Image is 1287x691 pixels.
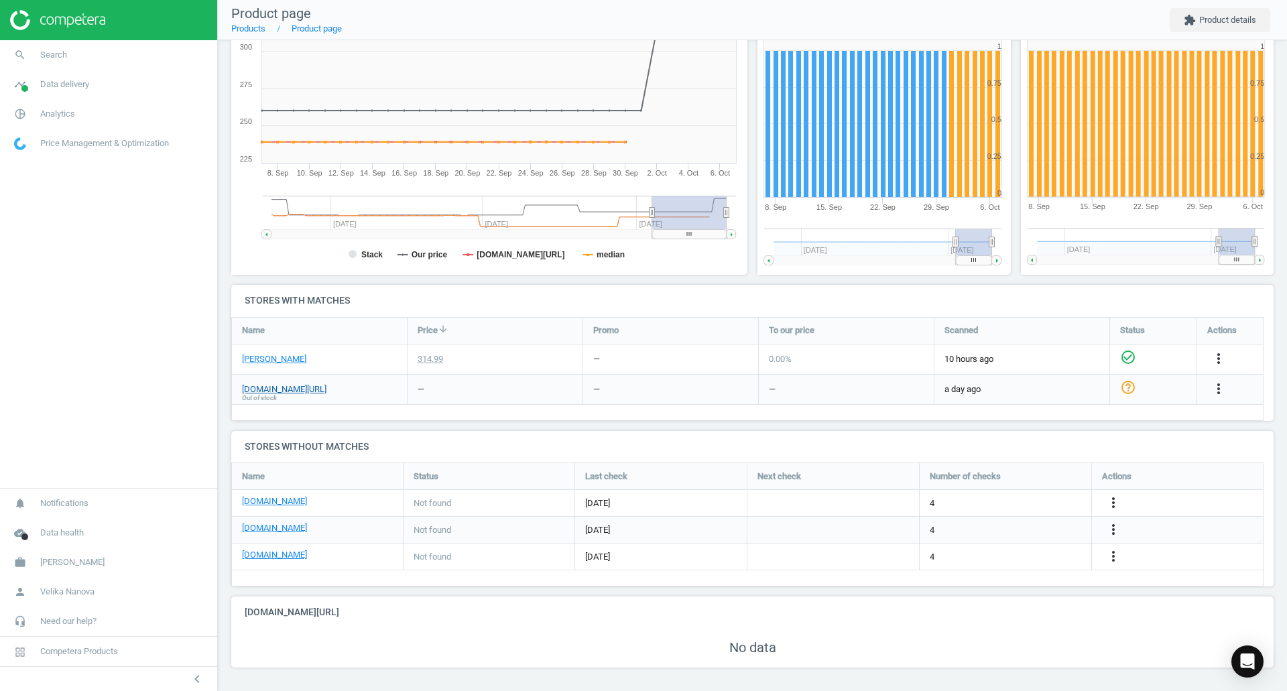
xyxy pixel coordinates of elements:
[361,250,383,259] tspan: Stack
[769,383,776,395] div: —
[930,470,1001,483] span: Number of checks
[7,550,33,575] i: work
[242,353,306,365] a: [PERSON_NAME]
[40,586,95,598] span: Velika Nanova
[7,609,33,634] i: headset_mic
[7,101,33,127] i: pie_chart_outlined
[647,169,666,177] tspan: 2. Oct
[1207,324,1237,336] span: Actions
[1260,189,1264,197] text: 0
[487,169,512,177] tspan: 22. Sep
[418,353,443,365] div: 314.99
[7,579,33,605] i: person
[1170,8,1270,32] button: extensionProduct details
[1254,115,1264,123] text: 0.5
[585,524,737,536] span: [DATE]
[40,49,67,61] span: Search
[1231,645,1264,678] div: Open Intercom Messenger
[328,169,354,177] tspan: 12. Sep
[414,551,451,563] span: Not found
[944,383,1099,395] span: a day ago
[593,383,600,395] div: —
[1105,495,1121,511] i: more_vert
[679,169,698,177] tspan: 4. Oct
[930,551,934,563] span: 4
[1105,521,1121,538] i: more_vert
[1120,349,1136,365] i: check_circle_outline
[10,10,105,30] img: ajHJNr6hYgQAAAAASUVORK5CYII=
[987,79,1001,87] text: 0.75
[1211,381,1227,397] i: more_vert
[980,203,999,211] tspan: 6. Oct
[944,324,978,336] span: Scanned
[550,169,575,177] tspan: 26. Sep
[360,169,385,177] tspan: 14. Sep
[1243,203,1263,211] tspan: 6. Oct
[1105,548,1121,566] button: more_vert
[1120,379,1136,395] i: help_outline
[765,203,786,211] tspan: 8. Sep
[997,189,1001,197] text: 0
[769,354,792,364] span: 0.00 %
[391,169,417,177] tspan: 16. Sep
[240,43,252,51] text: 300
[613,169,638,177] tspan: 30. Sep
[231,5,311,21] span: Product page
[40,527,84,539] span: Data health
[1105,548,1121,564] i: more_vert
[297,169,322,177] tspan: 10. Sep
[242,470,265,483] span: Name
[987,152,1001,160] text: 0.25
[292,23,342,34] a: Product page
[1211,351,1227,368] button: more_vert
[40,137,169,149] span: Price Management & Optimization
[1133,203,1159,211] tspan: 22. Sep
[242,522,307,534] a: [DOMAIN_NAME]
[930,524,934,536] span: 4
[180,670,214,688] button: chevron_left
[1250,79,1264,87] text: 0.75
[242,383,326,395] a: [DOMAIN_NAME][URL]
[423,169,448,177] tspan: 18. Sep
[414,497,451,509] span: Not found
[518,169,544,177] tspan: 24. Sep
[1105,521,1121,539] button: more_vert
[593,324,619,336] span: Promo
[240,80,252,88] text: 275
[7,72,33,97] i: timeline
[40,556,105,568] span: [PERSON_NAME]
[870,203,896,211] tspan: 22. Sep
[40,645,118,657] span: Competera Products
[1080,203,1105,211] tspan: 15. Sep
[1186,203,1212,211] tspan: 29. Sep
[231,431,1274,462] h4: Stores without matches
[418,383,424,395] div: —
[418,324,438,336] span: Price
[231,285,1274,316] h4: Stores with matches
[242,324,265,336] span: Name
[40,108,75,120] span: Analytics
[40,497,88,509] span: Notifications
[242,549,307,561] a: [DOMAIN_NAME]
[40,78,89,90] span: Data delivery
[769,324,814,336] span: To our price
[1260,42,1264,50] text: 1
[477,250,564,259] tspan: [DOMAIN_NAME][URL]
[585,497,737,509] span: [DATE]
[267,169,289,177] tspan: 8. Sep
[1184,14,1196,26] i: extension
[585,551,737,563] span: [DATE]
[1211,351,1227,367] i: more_vert
[816,203,842,211] tspan: 15. Sep
[597,250,625,259] tspan: median
[7,42,33,68] i: search
[231,629,1274,668] div: No data
[1028,203,1050,211] tspan: 8. Sep
[1211,381,1227,398] button: more_vert
[231,23,265,34] a: Products
[438,324,448,334] i: arrow_downward
[930,497,934,509] span: 4
[593,353,600,365] div: —
[454,169,480,177] tspan: 20. Sep
[711,169,730,177] tspan: 6. Oct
